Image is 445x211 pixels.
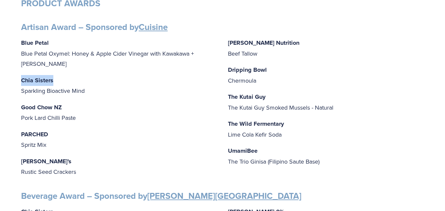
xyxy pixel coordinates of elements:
[21,156,217,177] p: Rustic Seed Crackers
[228,38,424,59] p: Beef Tallow
[228,146,258,155] strong: UmamiBee
[21,39,49,47] strong: Blue Petal
[147,190,301,202] a: [PERSON_NAME][GEOGRAPHIC_DATA]
[21,38,217,69] p: Blue Petal Oxymel: Honey & Apple Cider Vinegar with Kawakawa + [PERSON_NAME]
[228,92,265,101] strong: The Kutai Guy
[21,103,62,112] strong: Good Chow NZ
[228,119,284,128] strong: The Wild Fermentary
[228,66,267,74] strong: Dripping Bowl
[21,76,53,85] strong: Chia Sisters
[228,65,424,86] p: Chermoula
[21,129,217,150] p: Spritz Mix
[139,21,168,33] a: Cuisine
[21,21,168,33] strong: Artisan Award – Sponsored by
[228,119,424,140] p: Lime Cola Kefir Soda
[228,92,424,113] p: The Kutai Guy Smoked Mussels - Natural
[21,190,301,202] strong: Beverage Award – Sponsored by
[21,130,48,139] strong: PARCHED
[21,102,217,123] p: Pork Lard Chilli Paste
[21,75,217,96] p: Sparkling Bioactive Mind
[21,157,71,166] strong: [PERSON_NAME]'s
[228,39,299,47] strong: [PERSON_NAME] Nutrition
[228,145,424,167] p: The Trio Ginisa (Filipino Saute Base)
